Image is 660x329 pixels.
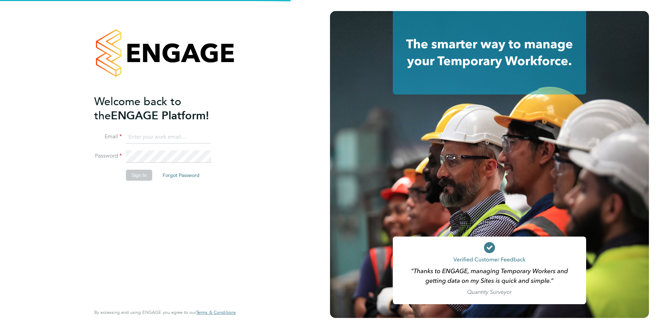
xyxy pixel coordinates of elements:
button: Sign In [126,170,152,181]
input: Enter your work email... [126,131,211,143]
h2: ENGAGE Platform! [94,94,229,123]
label: Password [94,152,122,160]
span: By accessing and using ENGAGE you agree to our [94,309,236,315]
label: Email [94,133,122,140]
button: Forgot Password [157,170,205,181]
a: Terms & Conditions [196,310,236,315]
span: Welcome back to the [94,95,181,122]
